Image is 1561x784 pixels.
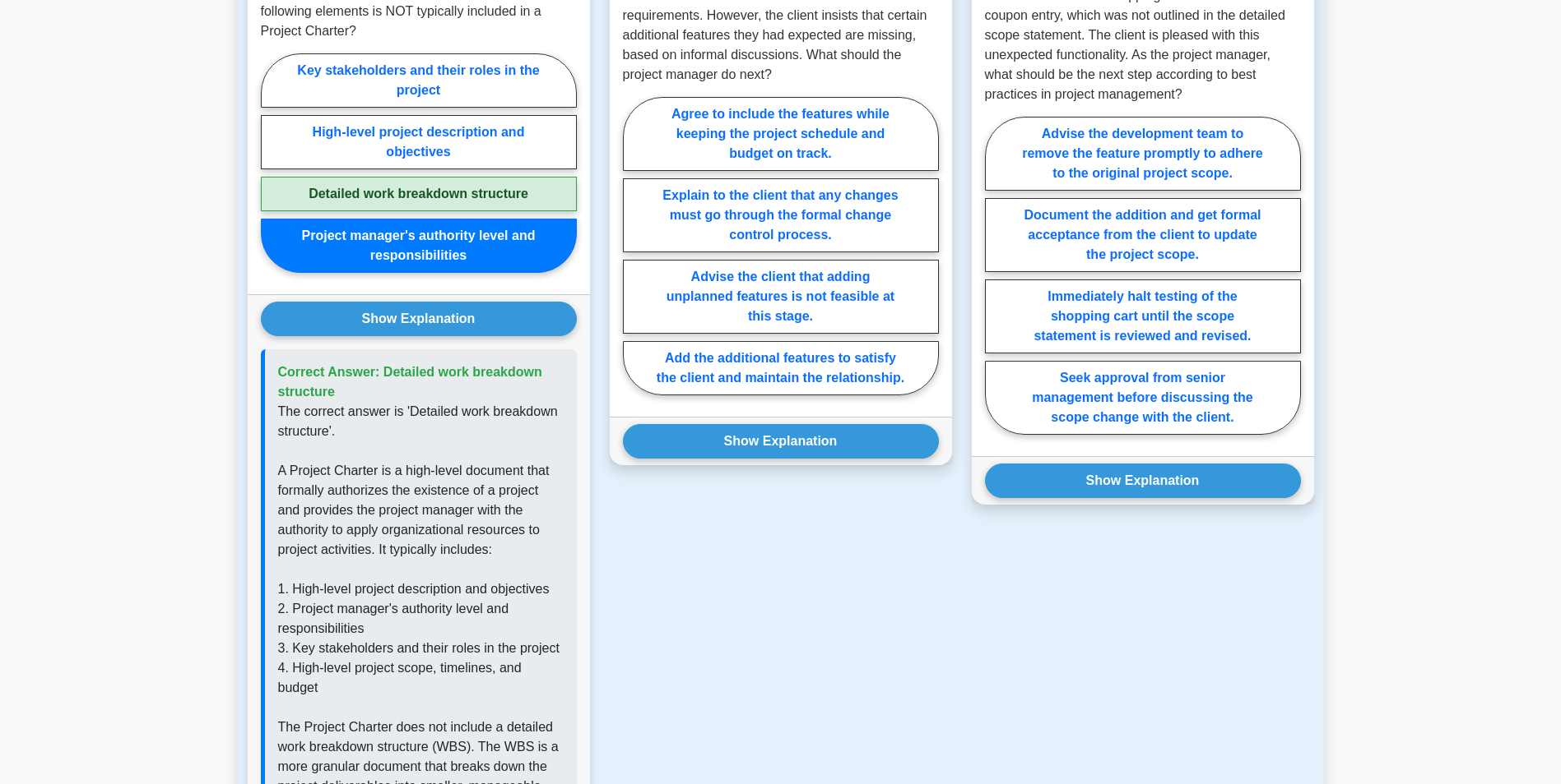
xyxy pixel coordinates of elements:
[623,424,939,459] button: Show Explanation
[278,365,542,399] span: Correct Answer: Detailed work breakdown structure
[985,279,1301,353] label: Immediately halt testing of the shopping cart until the scope statement is reviewed and revised.
[985,361,1301,435] label: Seek approval from senior management before discussing the scope change with the client.
[985,117,1301,191] label: Advise the development team to remove the feature promptly to adhere to the original project scope.
[261,53,577,108] label: Key stakeholders and their roles in the project
[623,178,939,252] label: Explain to the client that any changes must go through the formal change control process.
[623,260,939,334] label: Advise the client that adding unplanned features is not feasible at this stage.
[261,177,577,211] label: Detailed work breakdown structure
[261,219,577,273] label: Project manager's authority level and responsibilities
[261,115,577,169] label: High-level project description and objectives
[623,97,939,171] label: Agree to include the features while keeping the project schedule and budget on track.
[985,463,1301,498] button: Show Explanation
[623,341,939,395] label: Add the additional features to satisfy the client and maintain the relationship.
[985,198,1301,272] label: Document the addition and get formal acceptance from the client to update the project scope.
[261,302,577,336] button: Show Explanation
